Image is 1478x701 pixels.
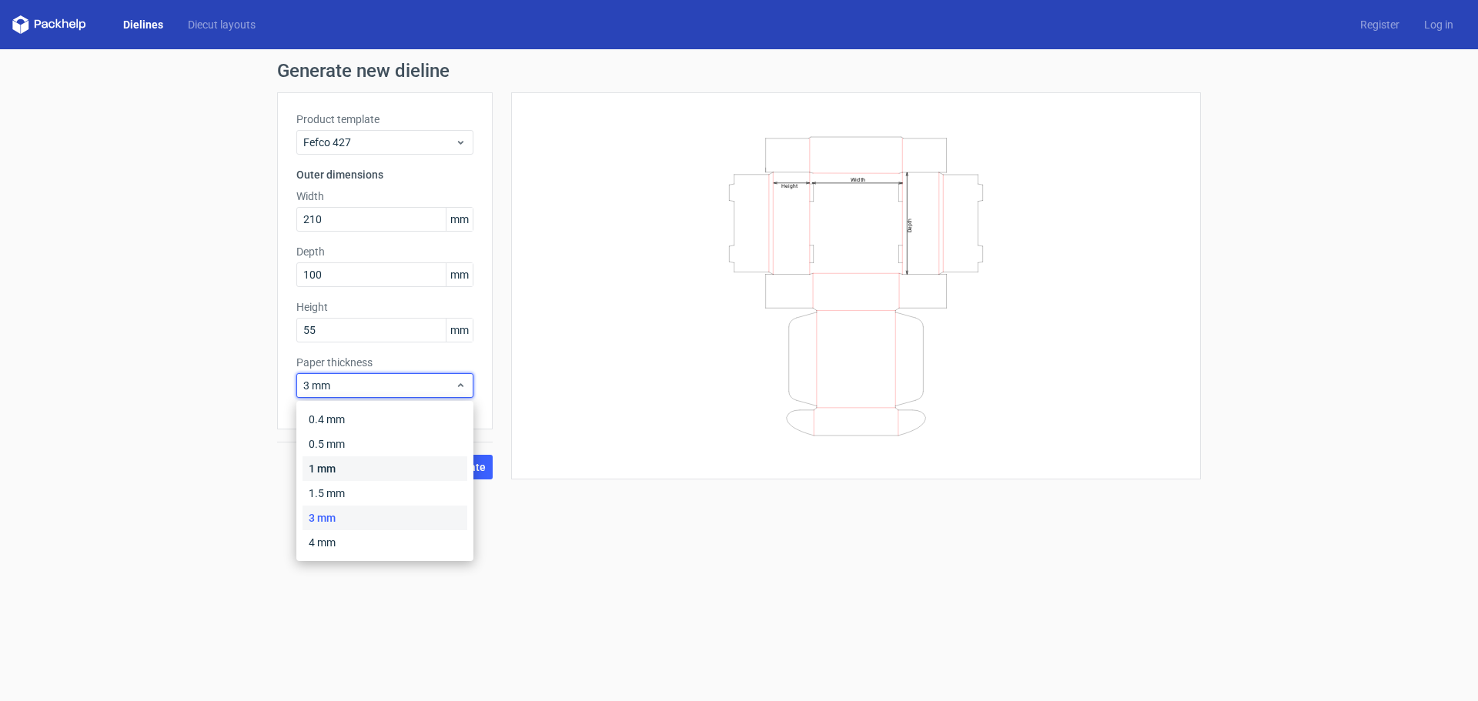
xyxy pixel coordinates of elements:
[1348,17,1412,32] a: Register
[781,182,798,189] text: Height
[851,175,865,182] text: Width
[446,208,473,231] span: mm
[296,244,473,259] label: Depth
[303,456,467,481] div: 1 mm
[303,530,467,555] div: 4 mm
[303,432,467,456] div: 0.5 mm
[111,17,176,32] a: Dielines
[296,189,473,204] label: Width
[303,135,455,150] span: Fefco 427
[446,319,473,342] span: mm
[303,378,455,393] span: 3 mm
[296,167,473,182] h3: Outer dimensions
[296,299,473,315] label: Height
[296,112,473,127] label: Product template
[303,407,467,432] div: 0.4 mm
[176,17,268,32] a: Diecut layouts
[1412,17,1466,32] a: Log in
[446,263,473,286] span: mm
[277,62,1201,80] h1: Generate new dieline
[303,481,467,506] div: 1.5 mm
[303,506,467,530] div: 3 mm
[907,218,913,232] text: Depth
[296,355,473,370] label: Paper thickness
